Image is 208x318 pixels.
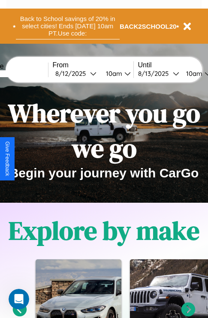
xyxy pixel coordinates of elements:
[182,69,205,78] div: 10am
[99,69,133,78] button: 10am
[53,69,99,78] button: 8/12/2025
[102,69,124,78] div: 10am
[9,213,199,248] h1: Explore by make
[16,13,120,39] button: Back to School savings of 20% in select cities! Ends [DATE] 10am PT.Use code:
[138,69,173,78] div: 8 / 13 / 2025
[53,61,133,69] label: From
[120,23,177,30] b: BACK2SCHOOL20
[4,141,10,176] div: Give Feedback
[55,69,90,78] div: 8 / 12 / 2025
[9,289,29,309] iframe: Intercom live chat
